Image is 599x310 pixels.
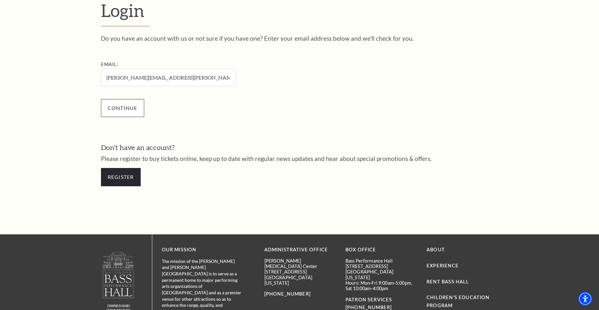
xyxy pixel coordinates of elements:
[345,269,417,280] p: [GEOGRAPHIC_DATA][US_STATE]
[264,258,336,269] p: [PERSON_NAME][MEDICAL_DATA] Center
[101,155,498,162] p: Please register to buy tickets online, keep up to date with regular news updates and hear about s...
[345,258,417,264] p: Bass Performance Hall
[427,247,445,252] a: About
[345,264,417,269] p: [STREET_ADDRESS]
[101,143,498,153] h3: Don't have an account?
[264,290,336,298] p: [PHONE_NUMBER]
[101,69,236,86] input: Required
[264,269,336,274] p: [STREET_ADDRESS]
[162,246,242,254] p: OUR MISSION
[427,263,459,268] a: Experience
[345,280,417,291] p: Hours: Mon-Fri 9:00am-5:00pm, Sat 10:00am-4:00pm
[102,251,135,298] img: logo-footer.png
[578,292,592,306] div: Accessibility Menu
[427,279,469,284] a: Rent Bass Hall
[101,35,498,41] p: Do you have an account with us or not sure if you have one? Enter your email address below and we...
[345,246,417,254] p: BOX OFFICE
[264,275,336,286] p: [GEOGRAPHIC_DATA][US_STATE]
[101,62,119,67] label: Email:
[101,168,141,186] a: Register
[101,99,144,117] input: Submit button
[427,295,489,308] a: Children's Education Program
[264,246,336,254] p: Administrative Office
